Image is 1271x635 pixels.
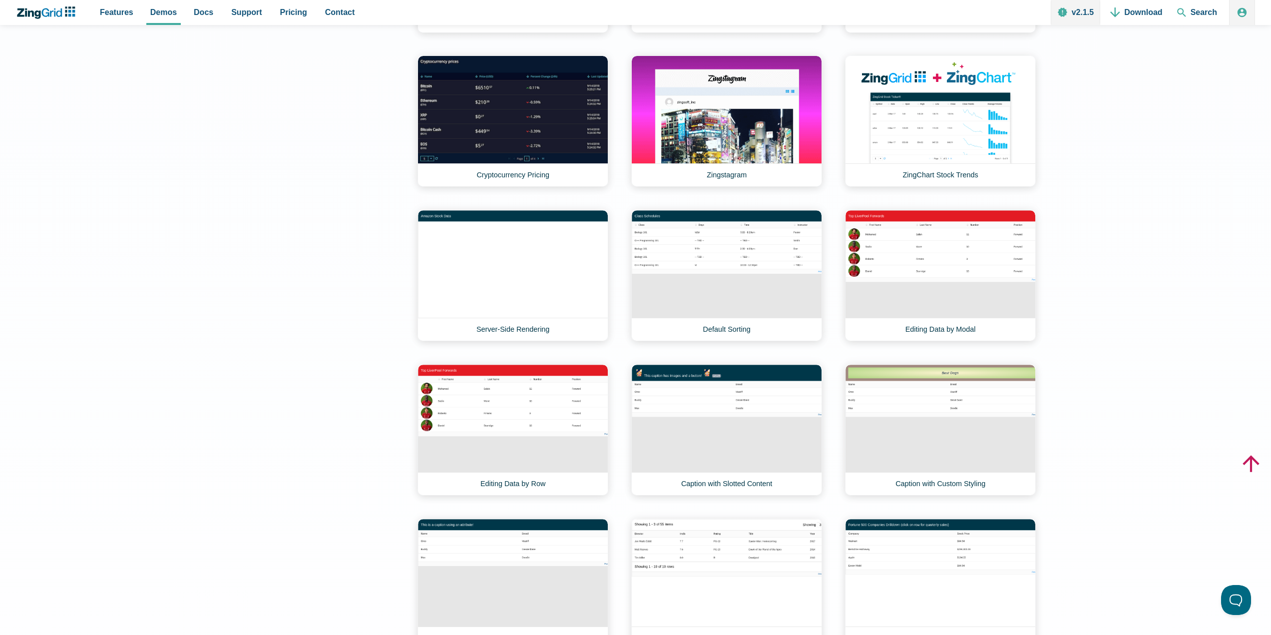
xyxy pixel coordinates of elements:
[231,5,262,19] span: Support
[194,5,213,19] span: Docs
[280,5,307,19] span: Pricing
[631,364,822,496] a: Caption with Slotted Content
[150,5,177,19] span: Demos
[845,364,1036,496] a: Caption with Custom Styling
[845,210,1036,341] a: Editing Data by Modal
[325,5,355,19] span: Contact
[631,55,822,187] a: Zingstagram
[418,55,608,187] a: Cryptocurrency Pricing
[418,210,608,341] a: Server-Side Rendering
[845,55,1036,187] a: ZingChart Stock Trends
[100,5,133,19] span: Features
[1221,585,1251,615] iframe: Help Scout Beacon - Open
[16,6,80,19] a: ZingChart Logo. Click to return to the homepage
[631,210,822,341] a: Default Sorting
[418,364,608,496] a: Editing Data by Row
